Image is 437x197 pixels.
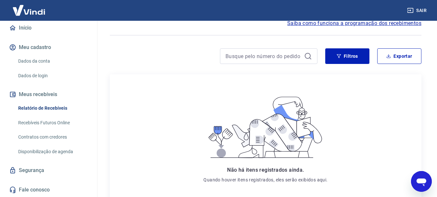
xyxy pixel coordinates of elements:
[377,48,421,64] button: Exportar
[325,48,369,64] button: Filtros
[225,51,302,61] input: Busque pelo número do pedido
[406,5,429,17] button: Sair
[411,171,432,192] iframe: Botão para abrir a janela de mensagens, conversa em andamento
[8,21,89,35] a: Início
[16,102,89,115] a: Relatório de Recebíveis
[8,163,89,178] a: Segurança
[16,69,89,82] a: Dados de login
[16,145,89,158] a: Disponibilização de agenda
[227,167,304,173] span: Não há itens registrados ainda.
[203,177,328,183] p: Quando houver itens registrados, eles serão exibidos aqui.
[16,55,89,68] a: Dados da conta
[8,0,50,20] img: Vindi
[287,19,421,27] a: Saiba como funciona a programação dos recebimentos
[8,87,89,102] button: Meus recebíveis
[16,116,89,129] a: Recebíveis Futuros Online
[8,40,89,55] button: Meu cadastro
[16,130,89,144] a: Contratos com credores
[8,183,89,197] a: Fale conosco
